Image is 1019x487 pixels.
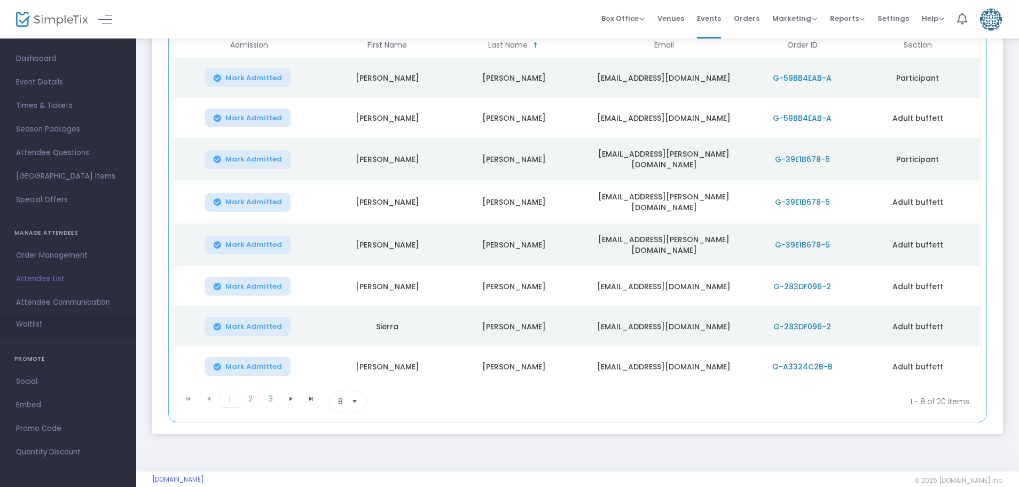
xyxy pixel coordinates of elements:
span: Box Office [601,13,645,24]
span: Social [16,375,120,389]
span: 8 [338,396,343,407]
td: [EMAIL_ADDRESS][DOMAIN_NAME] [577,58,750,98]
span: Times & Tickets [16,99,120,113]
td: [PERSON_NAME] [451,306,577,346]
span: Mark Admitted [225,322,282,331]
td: [PERSON_NAME] [451,346,577,386]
div: Data table [174,33,981,386]
span: Venues [657,5,684,32]
span: Attendee Communication [16,296,120,310]
span: Mark Admitted [225,198,282,206]
span: Go to the next page [287,395,295,403]
h4: PROMOTE [14,349,122,370]
span: G-39E1B678-5 [775,239,830,250]
span: Order ID [787,41,818,50]
td: [PERSON_NAME] [324,223,451,266]
td: Adult buffett [854,98,981,138]
span: Mark Admitted [225,74,282,82]
button: Mark Admitted [205,109,291,127]
button: Mark Admitted [205,68,291,87]
span: G-39E1B678-5 [775,197,830,207]
button: Select [347,391,362,412]
td: [PERSON_NAME] [324,266,451,306]
td: [EMAIL_ADDRESS][PERSON_NAME][DOMAIN_NAME] [577,223,750,266]
td: [PERSON_NAME] [451,266,577,306]
span: Promo Code [16,422,120,436]
kendo-pager-info: 1 - 8 of 20 items [473,391,969,412]
span: Reports [830,13,865,24]
td: [EMAIL_ADDRESS][DOMAIN_NAME] [577,98,750,138]
span: Special Offers [16,193,120,207]
span: Email [654,41,674,50]
button: Mark Admitted [205,150,291,169]
td: [EMAIL_ADDRESS][DOMAIN_NAME] [577,306,750,346]
span: [GEOGRAPHIC_DATA] Items [16,169,120,183]
button: Mark Admitted [205,317,291,336]
span: G-59BB4EAB-A [773,113,832,123]
td: [PERSON_NAME] [324,181,451,223]
span: Mark Admitted [225,362,282,371]
td: [EMAIL_ADDRESS][DOMAIN_NAME] [577,346,750,386]
td: Participant [854,138,981,181]
td: Adult buffett [854,306,981,346]
a: [DOMAIN_NAME] [152,475,204,484]
span: Go to the last page [307,395,316,403]
td: Adult buffett [854,181,981,223]
span: Embed [16,398,120,412]
span: Attendee Questions [16,146,120,160]
span: Page 1 [219,391,240,408]
td: [EMAIL_ADDRESS][PERSON_NAME][DOMAIN_NAME] [577,181,750,223]
span: G-39E1B678-5 [775,154,830,165]
span: Marketing [772,13,817,24]
span: Mark Admitted [225,114,282,122]
span: Sortable [531,41,540,50]
span: G-283DF096-2 [773,281,831,292]
td: [PERSON_NAME] [451,181,577,223]
span: Page 3 [261,391,281,407]
span: Order Management [16,249,120,262]
button: Mark Admitted [205,357,291,376]
td: Adult buffett [854,346,981,386]
td: [PERSON_NAME] [451,58,577,98]
span: Help [922,13,944,24]
span: Mark Admitted [225,155,282,164]
span: Season Packages [16,122,120,136]
span: Mark Admitted [225,241,282,249]
span: Section [904,41,932,50]
td: [PERSON_NAME] [324,138,451,181]
button: Mark Admitted [205,277,291,296]
span: First Name [367,41,407,50]
td: [PERSON_NAME] [451,98,577,138]
span: G-283DF096-2 [773,321,831,332]
button: Mark Admitted [205,236,291,254]
span: Page 2 [240,391,261,407]
span: Waitlist [16,319,43,330]
td: Adult buffett [854,223,981,266]
span: Go to the next page [281,391,301,407]
span: G-59BB4EAB-A [773,73,832,83]
td: [PERSON_NAME] [324,58,451,98]
span: Admission [230,41,268,50]
span: Go to the last page [301,391,322,407]
td: [PERSON_NAME] [451,138,577,181]
td: [PERSON_NAME] [324,346,451,386]
td: [EMAIL_ADDRESS][DOMAIN_NAME] [577,266,750,306]
button: Mark Admitted [205,193,291,212]
span: Attendee List [16,272,120,286]
h4: MANAGE ATTENDEES [14,222,122,244]
td: Adult buffett [854,266,981,306]
td: Sierra [324,306,451,346]
span: Settings [877,5,909,32]
span: Events [697,5,721,32]
td: [EMAIL_ADDRESS][PERSON_NAME][DOMAIN_NAME] [577,138,750,181]
td: [PERSON_NAME] [324,98,451,138]
span: © 2025 [DOMAIN_NAME] Inc. [914,476,1003,485]
span: Event Details [16,75,120,89]
span: G-A3324C2B-B [772,361,833,372]
span: Quantity Discount [16,445,120,459]
span: Dashboard [16,52,120,66]
td: [PERSON_NAME] [451,223,577,266]
span: Orders [734,5,759,32]
span: Last Name [488,41,528,50]
td: Participant [854,58,981,98]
